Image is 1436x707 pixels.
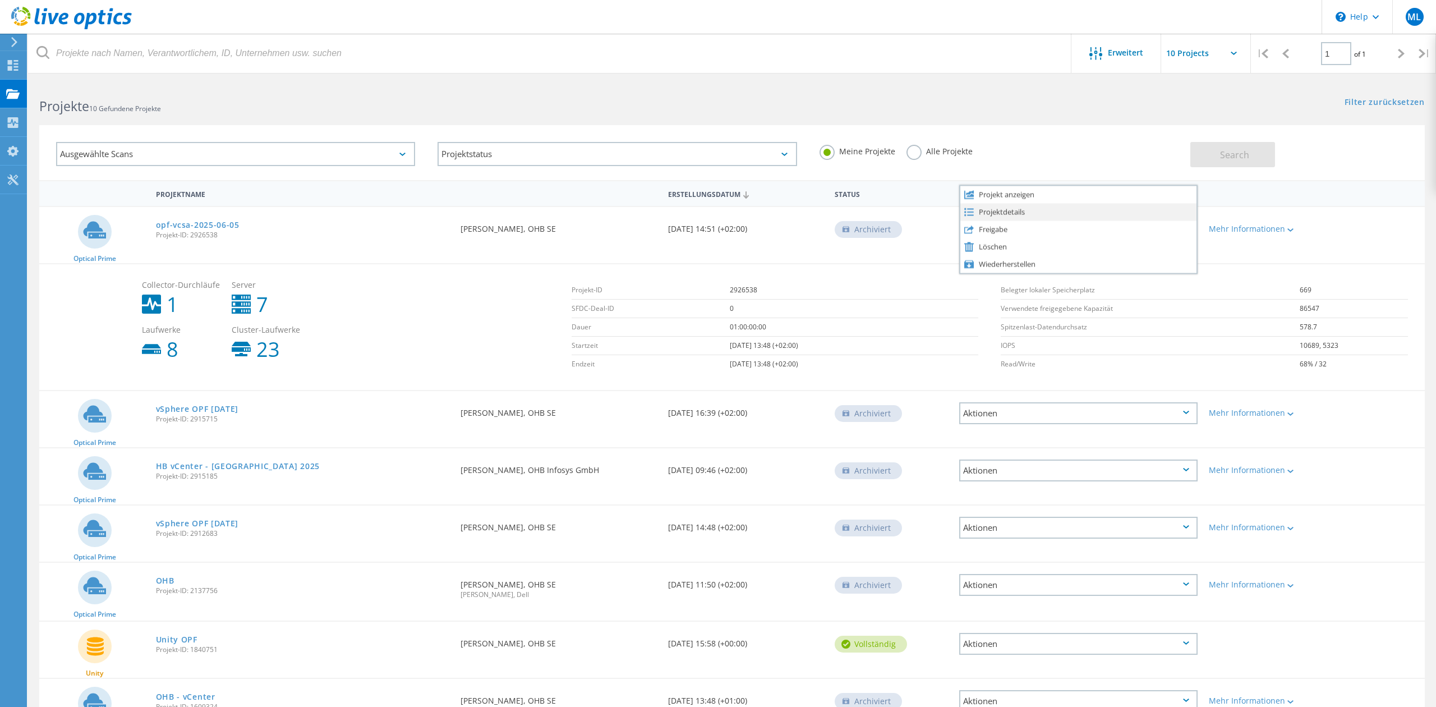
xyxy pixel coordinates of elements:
[960,203,1196,221] div: Projektdetails
[156,405,239,413] a: vSphere OPF [DATE]
[455,448,663,485] div: [PERSON_NAME], OHB Infosys GmbH
[455,207,663,244] div: [PERSON_NAME], OHB SE
[1190,142,1275,167] button: Search
[662,506,829,543] div: [DATE] 14:48 (+02:00)
[1220,149,1249,161] span: Search
[959,402,1198,424] div: Aktionen
[835,636,907,653] div: vollständig
[730,300,978,318] td: 0
[959,633,1198,655] div: Aktionen
[820,145,895,155] label: Meine Projekte
[1209,524,1309,531] div: Mehr Informationen
[156,520,239,527] a: vSphere OPF [DATE]
[156,636,197,644] a: Unity OPF
[662,622,829,659] div: [DATE] 15:58 (+00:00)
[835,405,902,422] div: Archiviert
[156,646,449,653] span: Projekt-ID: 1840751
[1251,34,1274,74] div: |
[835,462,902,479] div: Archiviert
[73,439,116,446] span: Optical Prime
[1209,409,1309,417] div: Mehr Informationen
[142,281,220,289] span: Collector-Durchläufe
[156,473,449,480] span: Projekt-ID: 2915185
[232,281,310,289] span: Server
[142,326,220,334] span: Laufwerke
[730,337,978,355] td: [DATE] 13:48 (+02:00)
[954,183,1203,204] div: Aktionen
[167,339,178,360] b: 8
[232,326,310,334] span: Cluster-Laufwerke
[662,563,829,600] div: [DATE] 11:50 (+02:00)
[1001,337,1300,355] td: IOPS
[572,300,730,318] td: SFDC-Deal-ID
[455,563,663,609] div: [PERSON_NAME], OHB SE
[438,142,797,166] div: Projektstatus
[1001,318,1300,337] td: Spitzenlast-Datendurchsatz
[86,670,103,677] span: Unity
[662,391,829,428] div: [DATE] 16:39 (+02:00)
[959,460,1198,481] div: Aktionen
[572,318,730,337] td: Dauer
[73,255,116,262] span: Optical Prime
[730,281,978,300] td: 2926538
[150,183,455,204] div: Projektname
[906,145,973,155] label: Alle Projekte
[461,591,657,598] span: [PERSON_NAME], Dell
[959,517,1198,539] div: Aktionen
[1300,318,1407,337] td: 578.7
[662,448,829,485] div: [DATE] 09:46 (+02:00)
[156,577,174,585] a: OHB
[156,530,449,537] span: Projekt-ID: 2912683
[960,238,1196,255] div: Löschen
[730,318,978,337] td: 01:00:00:00
[1300,281,1407,300] td: 669
[455,622,663,659] div: [PERSON_NAME], OHB SE
[89,104,161,113] span: 10 Gefundene Projekte
[256,295,268,315] b: 7
[156,416,449,423] span: Projekt-ID: 2915715
[167,295,178,315] b: 1
[1354,49,1366,59] span: of 1
[156,232,449,238] span: Projekt-ID: 2926538
[73,611,116,618] span: Optical Prime
[1209,581,1309,589] div: Mehr Informationen
[835,221,902,238] div: Archiviert
[156,221,240,229] a: opf-vcsa-2025-06-05
[73,554,116,561] span: Optical Prime
[156,462,320,470] a: HB vCenter - [GEOGRAPHIC_DATA] 2025
[1209,225,1309,233] div: Mehr Informationen
[960,255,1196,273] div: Wiederherstellen
[829,183,954,204] div: Status
[56,142,415,166] div: Ausgewählte Scans
[39,97,89,115] b: Projekte
[835,577,902,594] div: Archiviert
[1300,355,1407,374] td: 68% / 32
[1407,12,1421,21] span: ML
[1001,300,1300,318] td: Verwendete freigegebene Kapazität
[1300,300,1407,318] td: 86547
[1300,337,1407,355] td: 10689, 5323
[156,587,449,594] span: Projekt-ID: 2137756
[959,574,1198,596] div: Aktionen
[662,207,829,244] div: [DATE] 14:51 (+02:00)
[572,337,730,355] td: Startzeit
[730,355,978,374] td: [DATE] 13:48 (+02:00)
[662,183,829,204] div: Erstellungsdatum
[256,339,280,360] b: 23
[28,34,1072,73] input: Projekte nach Namen, Verantwortlichem, ID, Unternehmen usw. suchen
[1336,12,1346,22] svg: \n
[572,281,730,300] td: Projekt-ID
[11,24,132,31] a: Live Optics Dashboard
[73,497,116,503] span: Optical Prime
[960,186,1196,203] div: Projekt anzeigen
[1209,697,1309,705] div: Mehr Informationen
[455,391,663,428] div: [PERSON_NAME], OHB SE
[1413,34,1436,74] div: |
[1345,98,1425,108] a: Filter zurücksetzen
[960,221,1196,238] div: Freigabe
[1001,355,1300,374] td: Read/Write
[1108,49,1143,57] span: Erweitert
[455,506,663,543] div: [PERSON_NAME], OHB SE
[572,355,730,374] td: Endzeit
[835,520,902,536] div: Archiviert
